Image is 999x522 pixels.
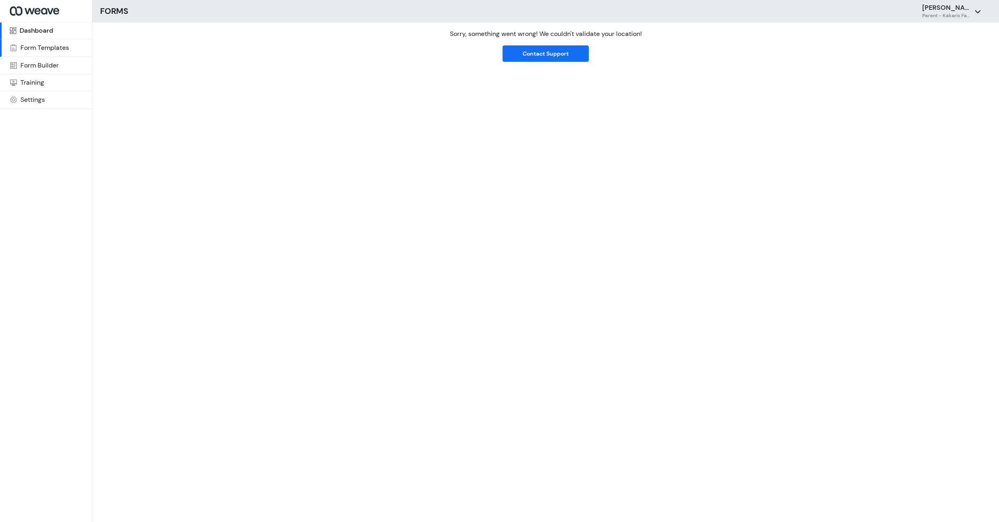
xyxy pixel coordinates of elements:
[922,12,971,19] h6: Parent - Kakaris Family Dentistry
[100,5,128,18] h3: FORMS
[922,3,971,12] p: [PERSON_NAME]
[20,79,44,86] div: Training
[20,97,45,103] div: Settings
[503,45,589,62] button: Contact Support
[20,45,69,51] div: Form Templates
[503,46,588,61] a: Contact Support
[20,62,59,69] div: Form Builder
[20,27,53,34] div: Dashboard
[99,29,992,39] p: Sorry, something went wrong! We couldn't validate your location!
